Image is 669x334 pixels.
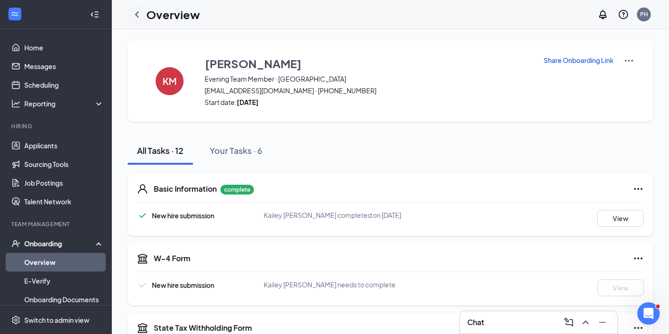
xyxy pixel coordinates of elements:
[154,253,191,264] h5: W-4 Form
[220,185,254,195] p: complete
[633,322,644,334] svg: Ellipses
[24,290,104,309] a: Onboarding Documents
[24,99,104,108] div: Reporting
[137,322,148,334] svg: TaxGovernmentIcon
[11,239,20,248] svg: UserCheck
[618,9,629,20] svg: QuestionInfo
[154,323,252,333] h5: State Tax Withholding Form
[237,98,259,106] strong: [DATE]
[24,253,104,271] a: Overview
[24,155,104,174] a: Sourcing Tools
[24,57,104,76] a: Messages
[24,174,104,192] a: Job Postings
[146,7,200,22] h1: Overview
[137,210,148,221] svg: Checkmark
[11,315,20,325] svg: Settings
[597,279,644,296] button: View
[205,97,532,107] span: Start date:
[137,145,184,156] div: All Tasks · 12
[640,10,648,18] div: PH
[597,9,608,20] svg: Notifications
[205,56,301,71] h3: [PERSON_NAME]
[561,315,576,330] button: ComposeMessage
[578,315,593,330] button: ChevronUp
[544,56,614,65] p: Share Onboarding Link
[580,317,591,328] svg: ChevronUp
[154,184,217,194] h5: Basic Information
[24,271,104,290] a: E-Verify
[24,136,104,155] a: Applicants
[597,210,644,227] button: View
[595,315,610,330] button: Minimize
[11,99,20,108] svg: Analysis
[10,9,20,19] svg: WorkstreamLogo
[205,55,532,72] button: [PERSON_NAME]
[24,315,89,325] div: Switch to admin view
[623,55,635,66] img: More Actions
[24,76,104,94] a: Scheduling
[637,302,660,325] iframe: Intercom live chat
[563,317,574,328] svg: ComposeMessage
[264,280,396,289] span: Kailey [PERSON_NAME] needs to complete
[543,55,614,65] button: Share Onboarding Link
[633,253,644,264] svg: Ellipses
[11,220,102,228] div: Team Management
[152,211,214,220] span: New hire submission
[11,122,102,130] div: Hiring
[152,281,214,289] span: New hire submission
[137,183,148,195] svg: User
[90,10,99,19] svg: Collapse
[210,145,262,156] div: Your Tasks · 6
[137,253,148,264] svg: TaxGovernmentIcon
[205,74,532,83] span: Evening Team Member · [GEOGRAPHIC_DATA]
[205,86,532,95] span: [EMAIL_ADDRESS][DOMAIN_NAME] · [PHONE_NUMBER]
[633,183,644,195] svg: Ellipses
[163,78,177,84] h4: KM
[24,239,96,248] div: Onboarding
[137,279,148,291] svg: Checkmark
[24,38,104,57] a: Home
[597,317,608,328] svg: Minimize
[146,55,193,107] button: KM
[264,211,401,219] span: Kailey [PERSON_NAME] completed on [DATE]
[24,192,104,211] a: Talent Network
[467,317,484,327] h3: Chat
[131,9,143,20] svg: ChevronLeft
